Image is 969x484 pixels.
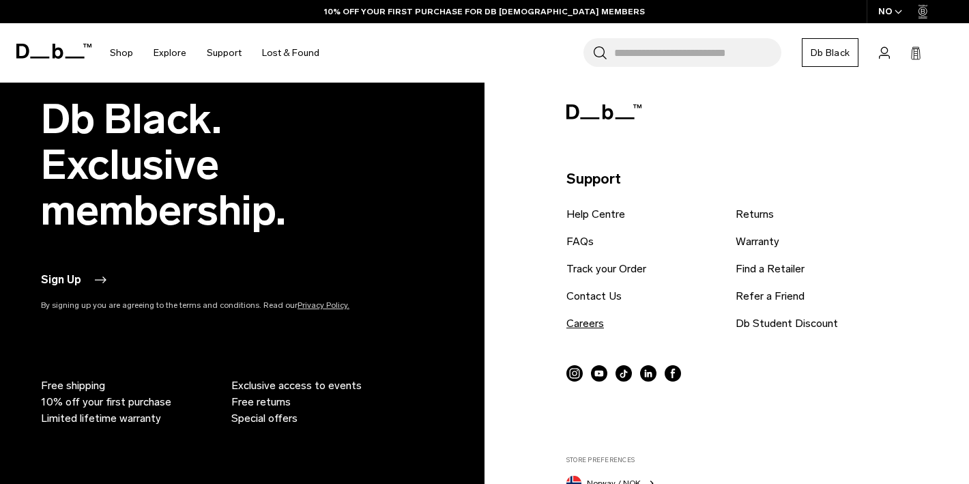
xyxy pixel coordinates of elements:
p: By signing up you are agreeing to the terms and conditions. Read our [41,299,409,311]
a: Track your Order [566,261,646,277]
a: Shop [110,29,133,77]
a: Find a Retailer [736,261,805,277]
nav: Main Navigation [100,23,330,83]
span: Exclusive access to events [231,378,362,394]
a: Refer a Friend [736,288,805,304]
span: Free shipping [41,378,105,394]
p: Support [566,168,936,190]
a: Warranty [736,233,779,250]
a: Careers [566,315,604,332]
a: Support [207,29,242,77]
label: Store Preferences [566,455,936,465]
a: Db Student Discount [736,315,838,332]
span: Free returns [231,394,291,410]
button: Sign Up [41,272,109,288]
a: Help Centre [566,206,625,223]
span: 10% off your first purchase [41,394,171,410]
a: Lost & Found [262,29,319,77]
a: Explore [154,29,186,77]
h2: Db Black. Exclusive membership. [41,96,409,233]
a: 10% OFF YOUR FIRST PURCHASE FOR DB [DEMOGRAPHIC_DATA] MEMBERS [324,5,645,18]
a: Privacy Policy. [298,300,349,310]
a: FAQs [566,233,594,250]
a: Db Black [802,38,858,67]
span: Limited lifetime warranty [41,410,161,427]
span: Special offers [231,410,298,427]
a: Returns [736,206,774,223]
a: Contact Us [566,288,622,304]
